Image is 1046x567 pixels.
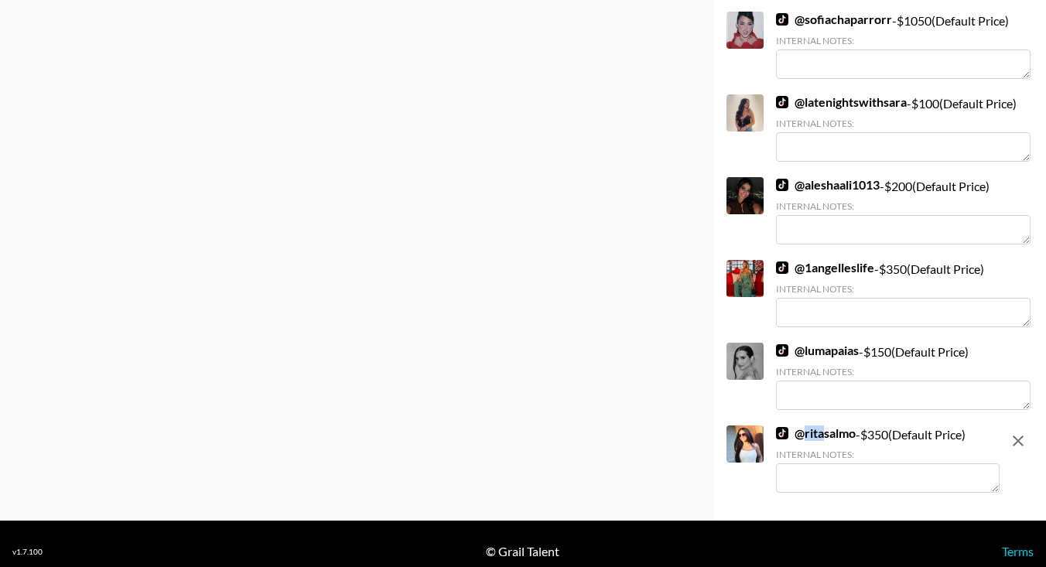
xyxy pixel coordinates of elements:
div: - $ 150 (Default Price) [776,343,1031,410]
div: - $ 200 (Default Price) [776,177,1031,244]
a: @latenightswithsara [776,94,907,110]
div: Internal Notes: [776,449,1000,460]
a: Terms [1002,544,1034,558]
a: @ritasalmo [776,425,856,441]
img: TikTok [776,427,788,439]
div: © Grail Talent [486,544,559,559]
a: @sofiachaparrorr [776,12,892,27]
div: Internal Notes: [776,200,1031,212]
a: @lumapaias [776,343,859,358]
div: - $ 350 (Default Price) [776,425,1000,493]
img: TikTok [776,96,788,108]
div: Internal Notes: [776,118,1031,129]
img: TikTok [776,179,788,191]
div: v 1.7.100 [12,547,43,557]
a: @aleshaali1013 [776,177,880,193]
div: - $ 1050 (Default Price) [776,12,1031,79]
div: Internal Notes: [776,283,1031,295]
img: TikTok [776,13,788,26]
div: - $ 350 (Default Price) [776,260,1031,327]
a: @1angelleslife [776,260,874,275]
img: TikTok [776,344,788,357]
div: Internal Notes: [776,35,1031,46]
img: TikTok [776,261,788,274]
div: - $ 100 (Default Price) [776,94,1031,162]
div: Internal Notes: [776,366,1031,377]
button: remove [1003,425,1034,456]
